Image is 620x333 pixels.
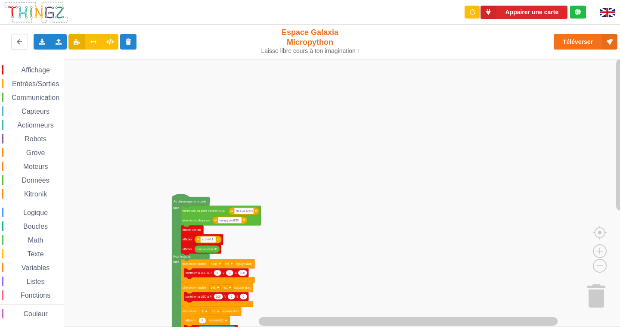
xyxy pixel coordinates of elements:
span: Math [27,237,45,244]
text: avec le mot de passe [183,219,210,222]
img: gb.png [600,8,615,17]
text: connexion au point d'accès SSID [183,209,225,213]
text: est [223,286,227,289]
div: Laisse libre cours à ton imagination ! [257,47,363,55]
button: Appairer une carte [480,6,567,19]
text: hungrynest829 [220,219,239,222]
span: Kitronik [23,190,48,198]
span: Actionneurs [16,121,55,129]
text: si le bouton [183,310,198,313]
text: appuyé alors [222,310,239,313]
text: si le bouton tactile [183,262,206,265]
text: contrôler la LED à R [186,271,212,274]
span: Couleur [22,310,49,317]
button: Téléverser [554,34,617,50]
span: Données [21,177,51,184]
span: Listes [25,278,46,285]
text: B [235,271,237,274]
span: Entrées/Sorties [11,80,60,87]
text: est [225,262,229,265]
text: appuyé alors [234,286,251,289]
span: Fonctions [19,292,52,299]
text: 0 [242,295,244,298]
text: afficher [183,248,192,251]
span: Moteurs [22,163,50,170]
text: A [201,310,204,313]
text: 0 [230,295,232,298]
span: Robots [23,135,48,143]
text: 0 [229,271,230,274]
text: B [236,295,239,298]
text: Pour toujours [174,255,191,258]
text: contrôler la LED à R [186,295,212,298]
span: Grove [25,149,46,156]
text: bas [211,286,216,289]
span: Boucles [22,223,49,230]
text: si le bouton tactile [183,286,206,289]
span: Logique [22,209,49,216]
text: appuyé alors [236,262,252,266]
span: Communication [10,94,61,101]
text: activité 1 [202,238,214,241]
span: Variables [20,264,51,271]
text: effacer l'écran [183,228,201,231]
text: est [212,310,216,313]
span: Capteurs [20,108,51,115]
img: thingz_logo.png [4,1,68,24]
text: 0 [217,271,218,274]
div: Espace Galaxia Micropython [257,28,363,55]
text: V [223,271,225,274]
text: Au démarrage de la carte [174,200,207,203]
text: NETGEAR91 [236,209,253,212]
text: 100 [240,271,245,274]
text: haut [211,262,217,265]
text: V [224,295,226,298]
text: faire [174,260,179,263]
span: Texte [26,250,45,258]
text: faire [174,206,179,209]
text: 100 [216,295,221,298]
text: afficher [183,238,192,241]
text: mon adresse IP [197,248,217,251]
span: Affichage [20,66,51,74]
div: Tu es connecté au serveur de création de Thingz [570,6,586,19]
